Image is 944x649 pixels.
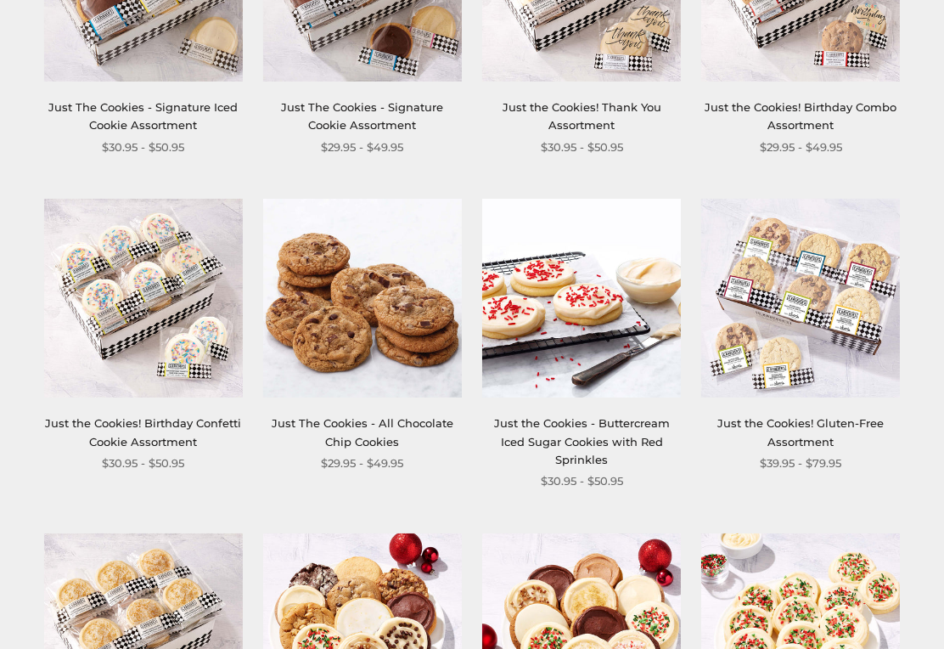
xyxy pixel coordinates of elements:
[541,472,623,490] span: $30.95 - $50.95
[503,100,661,132] a: Just the Cookies! Thank You Assortment
[701,199,900,398] img: Just the Cookies! Gluten-Free Assortment
[102,138,184,156] span: $30.95 - $50.95
[321,138,403,156] span: $29.95 - $49.95
[760,138,842,156] span: $29.95 - $49.95
[541,138,623,156] span: $30.95 - $50.95
[102,454,184,472] span: $30.95 - $50.95
[321,454,403,472] span: $29.95 - $49.95
[494,416,670,466] a: Just the Cookies - Buttercream Iced Sugar Cookies with Red Sprinkles
[717,416,884,448] a: Just the Cookies! Gluten-Free Assortment
[482,199,681,398] img: Just the Cookies - Buttercream Iced Sugar Cookies with Red Sprinkles
[760,454,841,472] span: $39.95 - $79.95
[14,584,176,635] iframe: Sign Up via Text for Offers
[45,416,241,448] a: Just the Cookies! Birthday Confetti Cookie Assortment
[263,199,462,398] img: Just The Cookies - All Chocolate Chip Cookies
[48,100,238,132] a: Just The Cookies - Signature Iced Cookie Assortment
[705,100,896,132] a: Just the Cookies! Birthday Combo Assortment
[272,416,453,448] a: Just The Cookies - All Chocolate Chip Cookies
[44,199,243,398] img: Just the Cookies! Birthday Confetti Cookie Assortment
[281,100,443,132] a: Just The Cookies - Signature Cookie Assortment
